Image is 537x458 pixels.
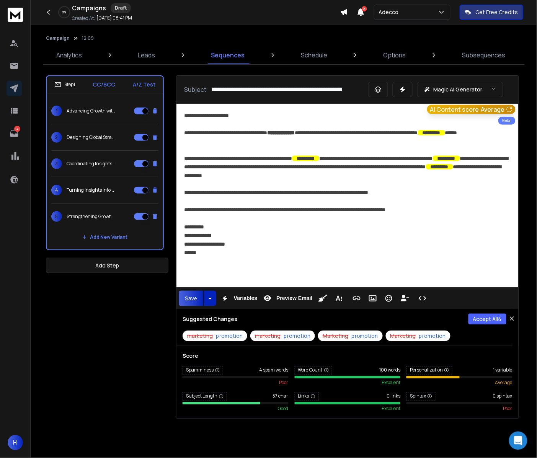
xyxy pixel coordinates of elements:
span: marketing [187,332,213,340]
span: promotion [284,332,310,340]
h3: Score [183,352,513,360]
span: average [495,380,513,386]
span: promotion [419,332,446,340]
button: Preview Email [260,291,314,306]
button: Variables [218,291,259,306]
a: Analytics [52,46,87,64]
button: Add New Variant [76,230,134,245]
span: 4 [51,185,62,196]
p: Get Free Credits [476,8,518,16]
p: 12.09 [82,35,94,41]
button: Insert Link (Ctrl+K) [349,291,364,306]
div: Beta [498,117,516,125]
p: 14 [14,126,20,132]
p: Subject: [184,85,208,94]
button: Emoticons [382,291,396,306]
button: Insert Unsubscribe Link [398,291,412,306]
span: excellent [382,406,400,412]
span: Links [295,392,319,401]
span: Word Count [295,366,332,375]
span: Spamminess [183,366,223,375]
p: Schedule [301,51,327,60]
span: 2 [362,6,367,11]
span: Personalization [406,366,452,375]
button: Clean HTML [316,291,330,306]
span: promotion [216,332,243,340]
p: Analytics [56,51,82,60]
span: Marketing [323,332,348,340]
span: 1 [51,106,62,116]
p: Subsequences [462,51,505,60]
p: 0 % [62,10,67,15]
span: poor [503,406,513,412]
span: Spintax [406,392,436,401]
span: 4 spam words [260,367,289,373]
button: Magic AI Generator [417,82,503,97]
p: Turning Insights into Scalable Global Marketing Practices [67,187,116,193]
span: Subject Length [183,392,227,401]
p: Adecco [379,8,402,16]
span: 5 [51,211,62,222]
a: 14 [7,126,22,141]
span: marketing [255,332,281,340]
span: Preview Email [275,295,314,302]
p: A/Z Test [133,81,155,88]
span: poor [279,380,289,386]
span: excellent [382,380,400,386]
a: Subsequences [457,46,510,64]
span: 100 words [379,367,400,373]
p: Strengthening Growth through Global Strategic Collaboration [67,214,116,220]
p: Coordinating Insights into Global Growth Execution [67,161,116,167]
div: Draft [111,3,131,13]
button: H [8,435,23,450]
p: CC/BCC [93,81,115,88]
li: Step1CC/BCCA/Z Test1Advancing Growth with Data and Market Integration2Designing Global Strategies... [46,75,164,250]
a: Options [379,46,411,64]
h3: Suggested Changes [183,315,237,323]
button: Code View [415,291,430,306]
div: Step 1 [54,81,75,88]
span: promotion [351,332,378,340]
button: More Text [332,291,346,306]
p: Advancing Growth with Data and Market Integration [67,108,116,114]
button: AI Content score:Average [427,105,516,114]
span: 0 links [387,393,400,399]
button: Save [179,291,203,306]
span: Marketing [390,332,416,340]
p: Sequences [211,51,245,60]
p: Created At: [72,15,95,21]
p: Leads [138,51,155,60]
a: Leads [133,46,160,64]
p: Options [384,51,406,60]
span: 0 spintax [493,393,513,399]
img: logo [8,8,23,22]
a: Sequences [207,46,250,64]
p: Designing Global Strategies for Sustainable Growth [67,134,116,140]
p: [DATE] 08:41 PM [96,15,132,21]
span: 57 char [273,393,289,399]
a: Schedule [296,46,332,64]
span: 1 variable [493,367,513,373]
button: Insert Image (Ctrl+P) [366,291,380,306]
p: Magic AI Generator [434,86,483,93]
span: Variables [232,295,259,302]
span: 2 [51,132,62,143]
button: Accept All4 [468,314,506,324]
button: Get Free Credits [460,5,524,20]
span: 3 [51,158,62,169]
button: Add Step [46,258,168,273]
button: Campaign [46,35,70,41]
span: good [278,406,289,412]
div: Open Intercom Messenger [509,432,527,450]
h1: Campaigns [72,3,106,13]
